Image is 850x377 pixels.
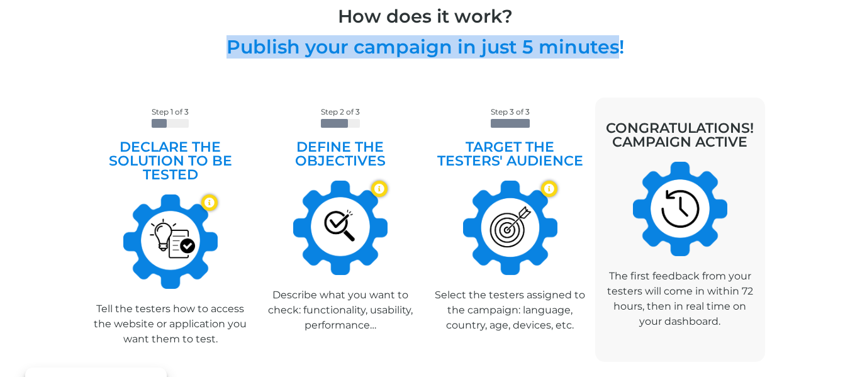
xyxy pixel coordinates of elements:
h2: Declare the solution to be tested [92,140,249,182]
span: Step 3 of 3 [491,107,530,116]
span: Step 1 of 3 [152,107,189,116]
h2: How does it work? [67,7,784,25]
p: The first feedback from your testers will come in within 72 hours, then in real time on your dash... [601,269,759,329]
h2: Define the objectives [262,140,419,168]
span: Step 2 of 3 [321,107,360,116]
p: Describe what you want to check: functionality, usability, performance… [262,288,419,333]
p: Tell the testers how to access the website or application you want them to test. [92,301,249,347]
h2: CONGRATULATIONS! CAMPAIGN ACTIVE [606,121,754,149]
h2: Target the testers' audience [432,140,589,168]
h2: Publish your campaign in just 5 minutes! [67,38,784,57]
p: Select the testers assigned to the campaign: language, country, age, devices, etc. [432,288,589,333]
